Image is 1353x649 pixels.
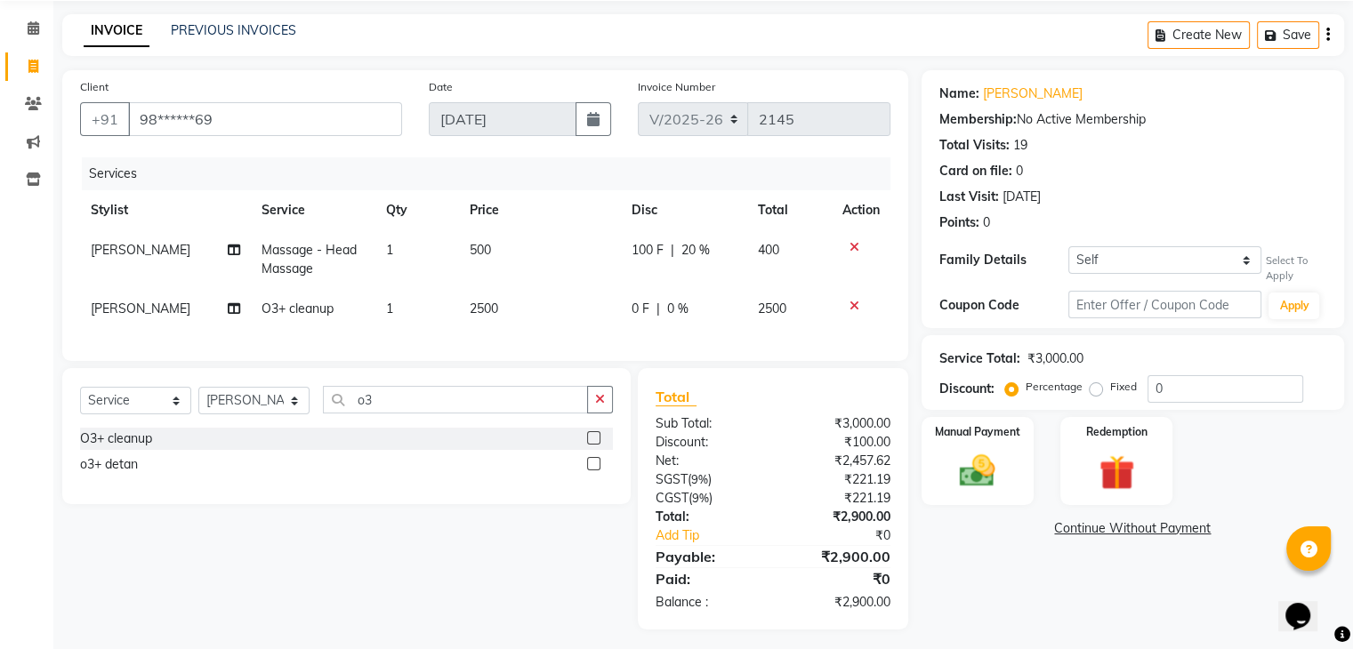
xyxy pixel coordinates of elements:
label: Date [429,79,453,95]
th: Qty [375,190,459,230]
a: Add Tip [642,526,794,545]
div: No Active Membership [939,110,1326,129]
div: Sub Total: [642,414,773,433]
div: ₹3,000.00 [1027,349,1083,368]
div: Total Visits: [939,136,1010,155]
div: 19 [1013,136,1027,155]
span: CGST [656,490,689,506]
span: 0 % [667,300,689,318]
span: 0 F [632,300,649,318]
div: Points: [939,213,979,232]
div: O3+ cleanup [80,429,152,448]
input: Enter Offer / Coupon Code [1068,291,1262,318]
input: Search by Name/Mobile/Email/Code [128,102,402,136]
div: ₹2,900.00 [773,546,904,567]
span: 2500 [470,300,498,316]
img: _cash.svg [948,451,1006,492]
label: Client [80,79,109,95]
div: Last Visit: [939,188,999,206]
button: +91 [80,102,130,136]
div: [DATE] [1003,188,1041,206]
div: Net: [642,452,773,470]
label: Manual Payment [935,424,1020,440]
a: Continue Without Payment [925,519,1341,538]
div: Name: [939,84,979,103]
th: Price [459,190,621,230]
span: O3+ cleanup [262,300,334,316]
label: Percentage [1026,379,1083,395]
div: ₹2,900.00 [773,593,904,612]
div: ₹221.19 [773,470,904,489]
label: Fixed [1110,379,1137,395]
span: | [671,241,674,260]
span: 1 [386,300,393,316]
a: PREVIOUS INVOICES [171,22,296,38]
div: Discount: [642,433,773,452]
div: Balance : [642,593,773,612]
button: Create New [1148,21,1250,49]
div: ₹221.19 [773,489,904,508]
span: 9% [691,472,708,486]
div: Card on file: [939,162,1012,180]
div: ₹2,457.62 [773,452,904,470]
span: SGST [656,471,688,487]
div: Select To Apply [1265,253,1326,284]
span: 9% [692,491,709,505]
div: ₹100.00 [773,433,904,452]
div: Services [82,157,904,190]
button: Apply [1268,292,1319,319]
div: Family Details [939,251,1068,269]
div: ₹0 [794,526,903,545]
span: 100 F [632,241,664,260]
iframe: chat widget [1278,578,1335,631]
div: ( ) [642,470,773,489]
div: Service Total: [939,349,1020,368]
span: 500 [470,242,491,258]
div: o3+ detan [80,455,138,474]
label: Redemption [1086,424,1148,440]
a: INVOICE [84,15,149,47]
th: Service [251,190,375,230]
div: ₹0 [773,568,904,589]
div: Discount: [939,380,995,398]
span: Massage - Head Massage [262,242,357,276]
span: | [656,300,660,318]
a: [PERSON_NAME] [983,84,1083,103]
span: [PERSON_NAME] [91,300,190,316]
th: Total [747,190,832,230]
th: Stylist [80,190,251,230]
span: 1 [386,242,393,258]
th: Disc [621,190,747,230]
span: 400 [758,242,779,258]
div: ₹2,900.00 [773,508,904,526]
div: ( ) [642,489,773,508]
div: 0 [983,213,990,232]
span: 2500 [758,300,786,316]
div: Paid: [642,568,773,589]
img: _gift.svg [1088,451,1146,495]
div: Coupon Code [939,296,1068,315]
div: Membership: [939,110,1017,129]
th: Action [832,190,890,230]
label: Invoice Number [638,79,715,95]
div: 0 [1016,162,1023,180]
button: Save [1257,21,1319,49]
span: [PERSON_NAME] [91,242,190,258]
span: 20 % [681,241,710,260]
input: Search or Scan [323,386,588,413]
div: ₹3,000.00 [773,414,904,433]
span: Total [656,388,697,406]
div: Payable: [642,546,773,567]
div: Total: [642,508,773,526]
